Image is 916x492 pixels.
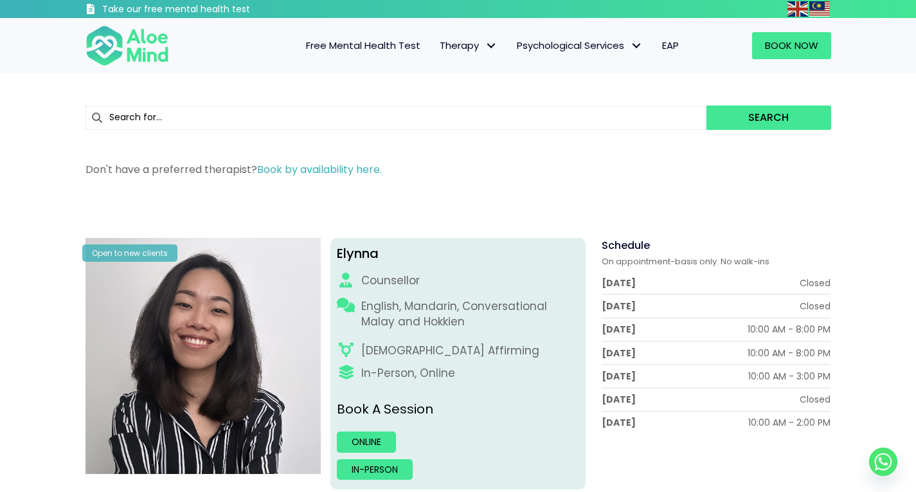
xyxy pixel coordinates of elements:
[85,24,169,67] img: Aloe mind Logo
[482,37,501,55] span: Therapy: submenu
[809,1,831,16] a: Malay
[765,39,818,52] span: Book Now
[306,39,420,52] span: Free Mental Health Test
[706,105,831,130] button: Search
[82,244,177,262] div: Open to new clients
[752,32,831,59] a: Book Now
[602,347,636,360] div: [DATE]
[800,393,831,406] div: Closed
[517,39,643,52] span: Psychological Services
[257,162,382,177] a: Book by availability here.
[748,416,831,429] div: 10:00 AM - 2:00 PM
[361,298,579,330] p: English, Mandarin, Conversational Malay and Hokkien
[102,3,319,16] h3: Take our free mental health test
[787,1,809,16] a: English
[869,448,897,476] a: Whatsapp
[361,273,420,289] div: Counsellor
[602,393,636,406] div: [DATE]
[662,39,679,52] span: EAP
[296,32,430,59] a: Free Mental Health Test
[602,277,636,289] div: [DATE]
[652,32,688,59] a: EAP
[337,400,579,419] p: Book A Session
[85,162,831,177] p: Don't have a preferred therapist?
[337,244,579,263] div: Elynna
[602,255,769,268] span: On appointment-basis only. No walk-ins
[85,3,319,18] a: Take our free mental health test
[337,432,396,452] a: Online
[85,238,321,474] img: Elynna Counsellor
[800,277,831,289] div: Closed
[85,105,707,130] input: Search for...
[602,300,636,313] div: [DATE]
[507,32,652,59] a: Psychological ServicesPsychological Services: submenu
[748,347,831,360] div: 10:00 AM - 8:00 PM
[809,1,830,17] img: ms
[440,39,498,52] span: Therapy
[361,343,539,359] div: [DEMOGRAPHIC_DATA] Affirming
[186,32,688,59] nav: Menu
[748,370,831,383] div: 10:00 AM - 3:00 PM
[748,323,831,336] div: 10:00 AM - 8:00 PM
[602,370,636,383] div: [DATE]
[627,37,646,55] span: Psychological Services: submenu
[602,323,636,336] div: [DATE]
[602,416,636,429] div: [DATE]
[602,238,650,253] span: Schedule
[361,365,455,381] div: In-Person, Online
[430,32,507,59] a: TherapyTherapy: submenu
[800,300,831,313] div: Closed
[787,1,808,17] img: en
[337,459,413,480] a: In-person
